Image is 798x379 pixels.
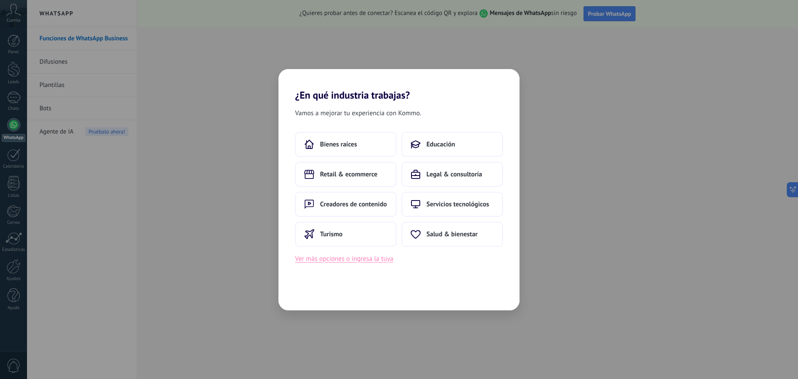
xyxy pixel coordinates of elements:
[401,132,503,157] button: Educación
[295,192,397,217] button: Creadores de contenido
[320,170,377,178] span: Retail & ecommerce
[295,132,397,157] button: Bienes raíces
[295,162,397,187] button: Retail & ecommerce
[278,69,520,101] h2: ¿En qué industria trabajas?
[401,162,503,187] button: Legal & consultoría
[295,108,421,119] span: Vamos a mejorar tu experiencia con Kommo.
[426,170,482,178] span: Legal & consultoría
[426,230,478,238] span: Salud & bienestar
[401,192,503,217] button: Servicios tecnológicos
[295,222,397,247] button: Turismo
[426,200,489,208] span: Servicios tecnológicos
[295,253,393,264] button: Ver más opciones o ingresa la tuya
[320,230,342,238] span: Turismo
[426,140,455,149] span: Educación
[401,222,503,247] button: Salud & bienestar
[320,200,387,208] span: Creadores de contenido
[320,140,357,149] span: Bienes raíces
